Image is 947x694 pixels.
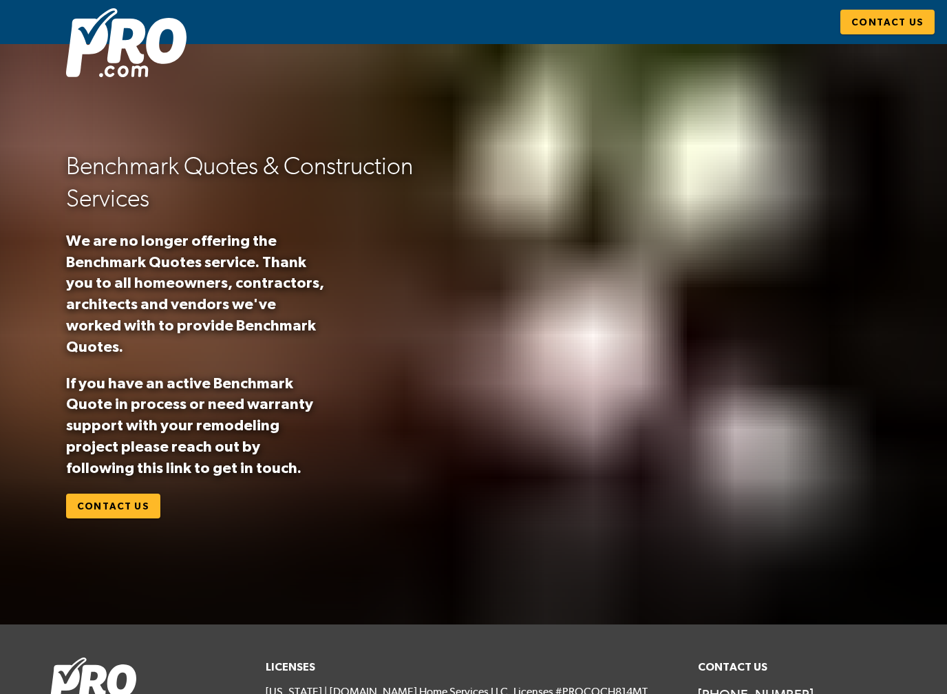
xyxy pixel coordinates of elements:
a: Contact Us [66,494,160,519]
p: We are no longer offering the Benchmark Quotes service. Thank you to all homeowners, contractors,... [66,230,330,357]
a: Contact Us [840,10,935,35]
h2: Benchmark Quotes & Construction Services [66,150,462,215]
h6: Contact Us [698,658,897,677]
img: Pro.com logo [66,8,187,77]
span: Contact Us [851,14,924,31]
h6: Licenses [266,658,681,677]
span: Contact Us [77,498,149,515]
p: If you have an active Benchmark Quote in process or need warranty support with your remodeling pr... [66,372,330,479]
